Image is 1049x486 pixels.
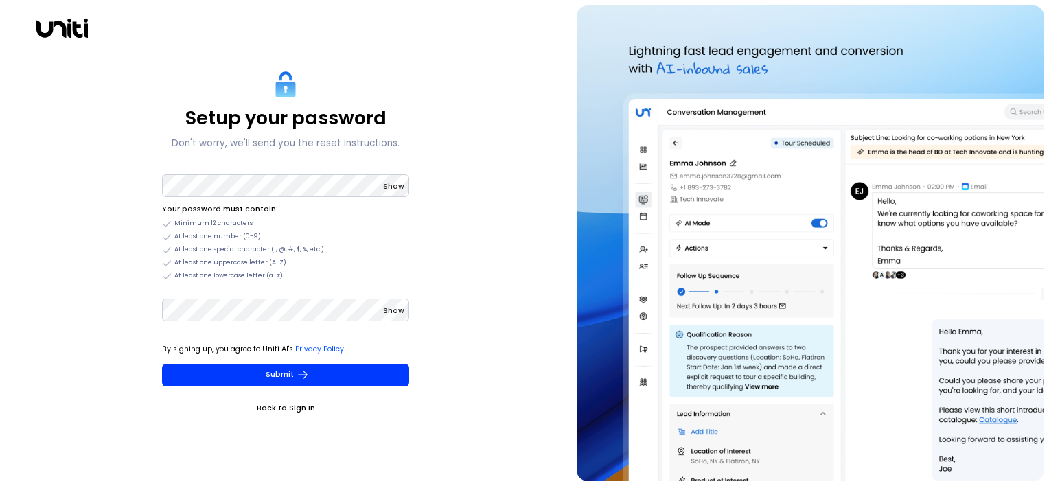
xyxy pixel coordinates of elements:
[174,258,286,268] span: At least one uppercase letter (A-Z)
[174,245,324,255] span: At least one special character (!, @, #, $, %, etc.)
[295,344,344,354] a: Privacy Policy
[577,5,1044,481] img: auth-hero.png
[174,232,261,242] span: At least one number (0-9)
[162,202,409,216] li: Your password must contain:
[174,219,253,229] span: Minimum 12 characters
[383,305,404,316] span: Show
[162,364,409,386] button: Submit
[162,402,409,415] a: Back to Sign In
[383,304,404,318] button: Show
[174,271,283,281] span: At least one lowercase letter (a-z)
[172,135,400,152] p: Don't worry, we'll send you the reset instructions.
[185,106,387,129] p: Setup your password
[383,180,404,194] button: Show
[162,343,409,356] p: By signing up, you agree to Uniti AI's
[383,181,404,192] span: Show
